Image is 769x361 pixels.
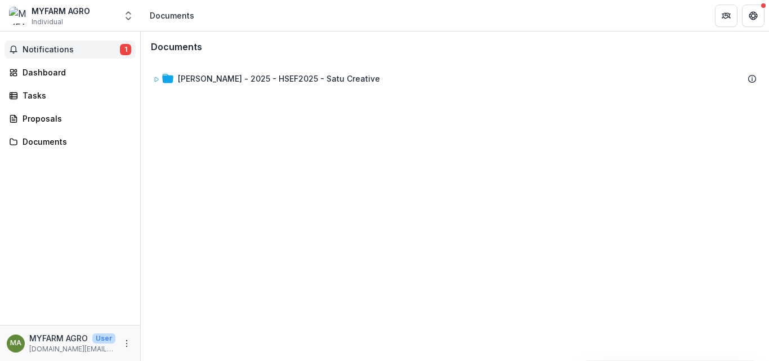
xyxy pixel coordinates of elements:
div: Dashboard [23,66,127,78]
a: Tasks [5,86,136,105]
span: Notifications [23,45,120,55]
span: 1 [120,44,131,55]
button: More [120,337,133,350]
div: MYFARM AGRO [10,340,21,347]
a: Documents [5,132,136,151]
div: [PERSON_NAME] - 2025 - HSEF2025 - Satu Creative [149,68,761,89]
button: Get Help [742,5,764,27]
button: Open entity switcher [120,5,136,27]
button: Notifications1 [5,41,136,59]
p: User [92,333,115,344]
span: Individual [32,17,63,27]
div: MYFARM AGRO [32,5,90,17]
div: Proposals [23,113,127,124]
div: Tasks [23,90,127,101]
h3: Documents [151,42,202,52]
div: Documents [23,136,127,148]
button: Partners [715,5,737,27]
p: [DOMAIN_NAME][EMAIL_ADDRESS][DOMAIN_NAME] [29,344,115,354]
a: Dashboard [5,63,136,82]
a: Proposals [5,109,136,128]
p: MYFARM AGRO [29,332,88,344]
div: Documents [150,10,194,21]
img: MYFARM AGRO [9,7,27,25]
div: [PERSON_NAME] - 2025 - HSEF2025 - Satu Creative [178,73,380,84]
nav: breadcrumb [145,7,199,24]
